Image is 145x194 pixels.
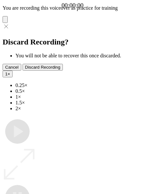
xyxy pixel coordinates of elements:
p: You are recording this voiceover as practice for training [3,5,142,11]
li: You will not be able to recover this once discarded. [15,53,142,59]
li: 1.5× [15,100,142,106]
h2: Discard Recording? [3,38,142,46]
a: 00:00:00 [62,2,83,9]
button: 1× [3,71,13,77]
li: 1× [15,94,142,100]
button: Cancel [3,64,21,71]
li: 0.25× [15,82,142,88]
button: Discard Recording [23,64,63,71]
li: 0.5× [15,88,142,94]
span: 1 [5,72,7,76]
li: 2× [15,106,142,112]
